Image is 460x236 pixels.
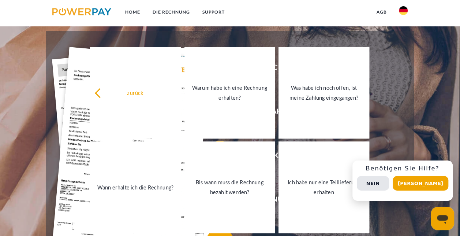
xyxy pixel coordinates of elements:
[52,8,111,15] img: logo-powerpay.svg
[94,182,176,192] div: Wann erhalte ich die Rechnung?
[431,207,454,230] iframe: Schaltfläche zum Öffnen des Messaging-Fensters
[146,5,196,19] a: DIE RECHNUNG
[196,5,231,19] a: SUPPORT
[357,176,389,191] button: Nein
[283,177,365,197] div: Ich habe nur eine Teillieferung erhalten
[393,176,448,191] button: [PERSON_NAME]
[283,83,365,103] div: Was habe ich noch offen, ist meine Zahlung eingegangen?
[119,5,146,19] a: Home
[189,177,270,197] div: Bis wann muss die Rechnung bezahlt werden?
[399,6,408,15] img: de
[352,161,453,201] div: Schnellhilfe
[357,165,448,172] h3: Benötigen Sie Hilfe?
[278,47,369,139] a: Was habe ich noch offen, ist meine Zahlung eingegangen?
[370,5,393,19] a: agb
[189,83,270,103] div: Warum habe ich eine Rechnung erhalten?
[94,88,176,97] div: zurück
